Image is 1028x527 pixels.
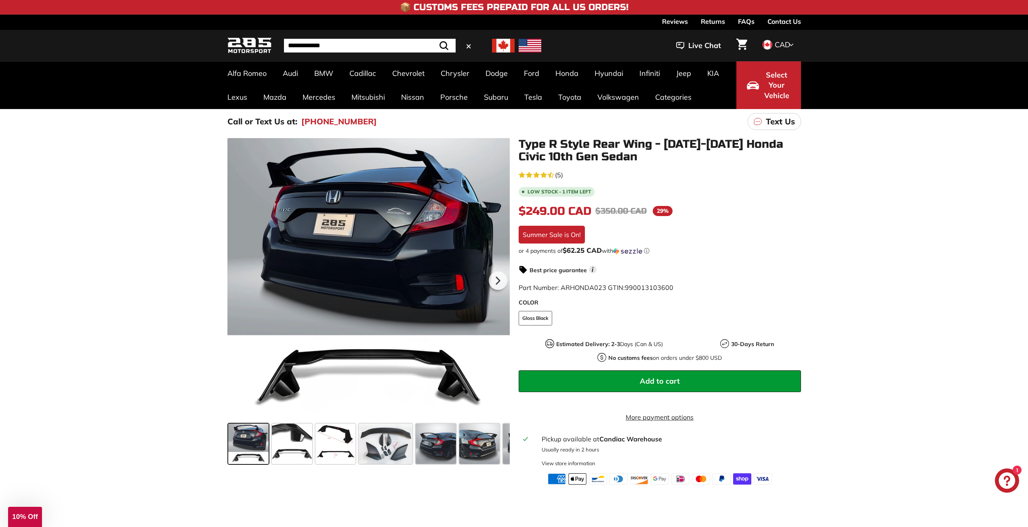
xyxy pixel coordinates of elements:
[608,354,722,362] p: on orders under $800 USD
[219,85,255,109] a: Lexus
[587,61,631,85] a: Hyundai
[255,85,294,109] a: Mazda
[432,85,476,109] a: Porsche
[668,61,699,85] a: Jeep
[748,113,801,130] a: Text Us
[731,340,774,348] strong: 30-Days Return
[631,61,668,85] a: Infiniti
[519,412,801,422] a: More payment options
[625,283,673,292] span: 990013103600
[589,473,607,485] img: bancontact
[301,115,377,128] a: [PHONE_NUMBER]
[754,473,772,485] img: visa
[519,283,673,292] span: Part Number: ARHONDA023 GTIN:
[568,473,587,485] img: apple_pay
[599,435,662,443] strong: Candiac Warehouse
[519,226,585,244] div: Summer Sale is On!
[519,370,801,392] button: Add to cart
[519,298,801,307] label: COLOR
[384,61,433,85] a: Chevrolet
[275,61,306,85] a: Audi
[738,15,755,28] a: FAQs
[477,61,516,85] a: Dodge
[343,85,393,109] a: Mitsubishi
[393,85,432,109] a: Nissan
[688,40,721,51] span: Live Chat
[692,473,710,485] img: master
[284,39,456,52] input: Search
[736,61,801,109] button: Select Your Vehicle
[647,85,700,109] a: Categories
[227,115,297,128] p: Call or Text Us at:
[662,15,688,28] a: Reviews
[341,61,384,85] a: Cadillac
[519,138,801,163] h1: Type R Style Rear Wing - [DATE]-[DATE] Honda Civic 10th Gen Sedan
[613,248,642,255] img: Sezzle
[555,170,563,180] span: (5)
[640,376,680,386] span: Add to cart
[732,32,752,59] a: Cart
[294,85,343,109] a: Mercedes
[767,15,801,28] a: Contact Us
[699,61,727,85] a: KIA
[547,61,587,85] a: Honda
[671,473,690,485] img: ideal
[651,473,669,485] img: google_pay
[630,473,648,485] img: discover
[610,473,628,485] img: diners_club
[12,513,38,521] span: 10% Off
[589,266,597,273] span: i
[516,61,547,85] a: Ford
[519,247,801,255] div: or 4 payments of$62.25 CADwithSezzle Click to learn more about Sezzle
[476,85,516,109] a: Subaru
[589,85,647,109] a: Volkswagen
[763,70,790,101] span: Select Your Vehicle
[516,85,550,109] a: Tesla
[530,267,587,274] strong: Best price guarantee
[653,206,673,216] span: 29%
[542,446,796,454] p: Usually ready in 2 hours
[433,61,477,85] a: Chrysler
[608,354,653,361] strong: No customs fees
[595,206,647,216] span: $350.00 CAD
[550,85,589,109] a: Toyota
[542,434,796,444] div: Pickup available at
[713,473,731,485] img: paypal
[563,246,602,254] span: $62.25 CAD
[556,340,620,348] strong: Estimated Delivery: 2-3
[548,473,566,485] img: american_express
[666,36,732,56] button: Live Chat
[306,61,341,85] a: BMW
[400,2,629,12] h4: 📦 Customs Fees Prepaid for All US Orders!
[519,169,801,180] a: 4.2 rating (5 votes)
[219,61,275,85] a: Alfa Romeo
[733,473,751,485] img: shopify_pay
[519,204,591,218] span: $249.00 CAD
[528,189,591,194] span: Low stock - 1 item left
[766,115,795,128] p: Text Us
[227,36,272,55] img: Logo_285_Motorsport_areodynamics_components
[556,340,663,349] p: Days (Can & US)
[701,15,725,28] a: Returns
[519,247,801,255] div: or 4 payments of with
[775,40,790,49] span: CAD
[542,460,595,467] div: View store information
[8,507,42,527] div: 10% Off
[992,468,1022,495] inbox-online-store-chat: Shopify online store chat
